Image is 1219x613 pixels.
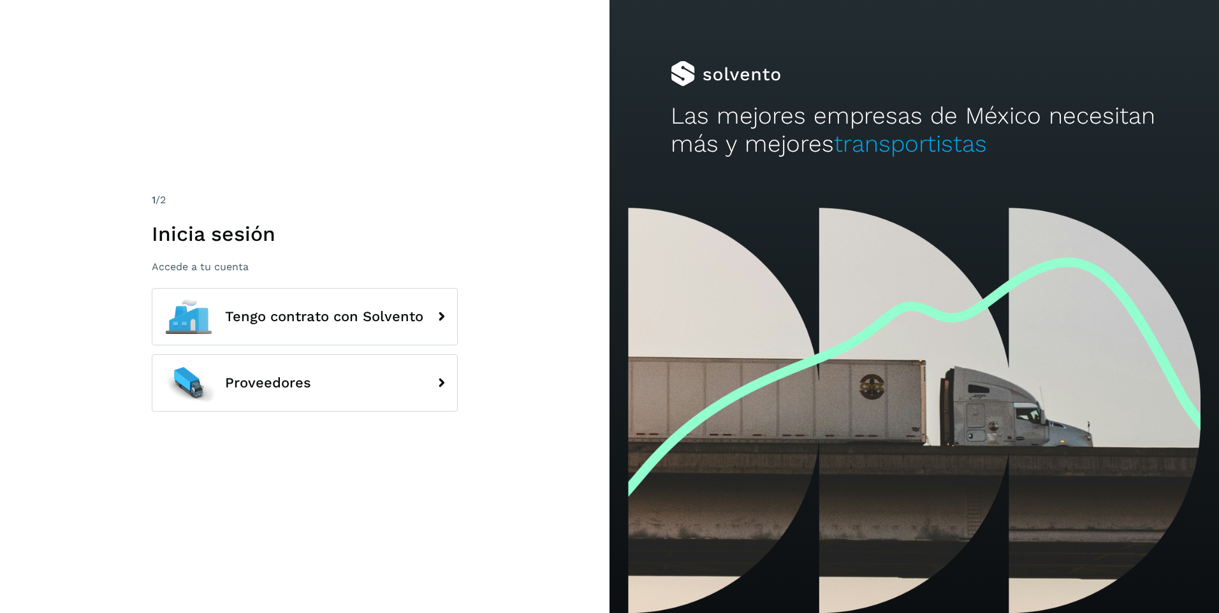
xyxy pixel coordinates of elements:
h1: Inicia sesión [152,222,458,246]
span: Tengo contrato con Solvento [225,309,423,324]
button: Proveedores [152,354,458,412]
div: /2 [152,192,458,208]
p: Accede a tu cuenta [152,261,458,273]
button: Tengo contrato con Solvento [152,288,458,345]
span: transportistas [834,130,987,157]
h2: Las mejores empresas de México necesitan más y mejores [671,102,1158,159]
span: Proveedores [225,375,311,391]
span: 1 [152,194,156,206]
